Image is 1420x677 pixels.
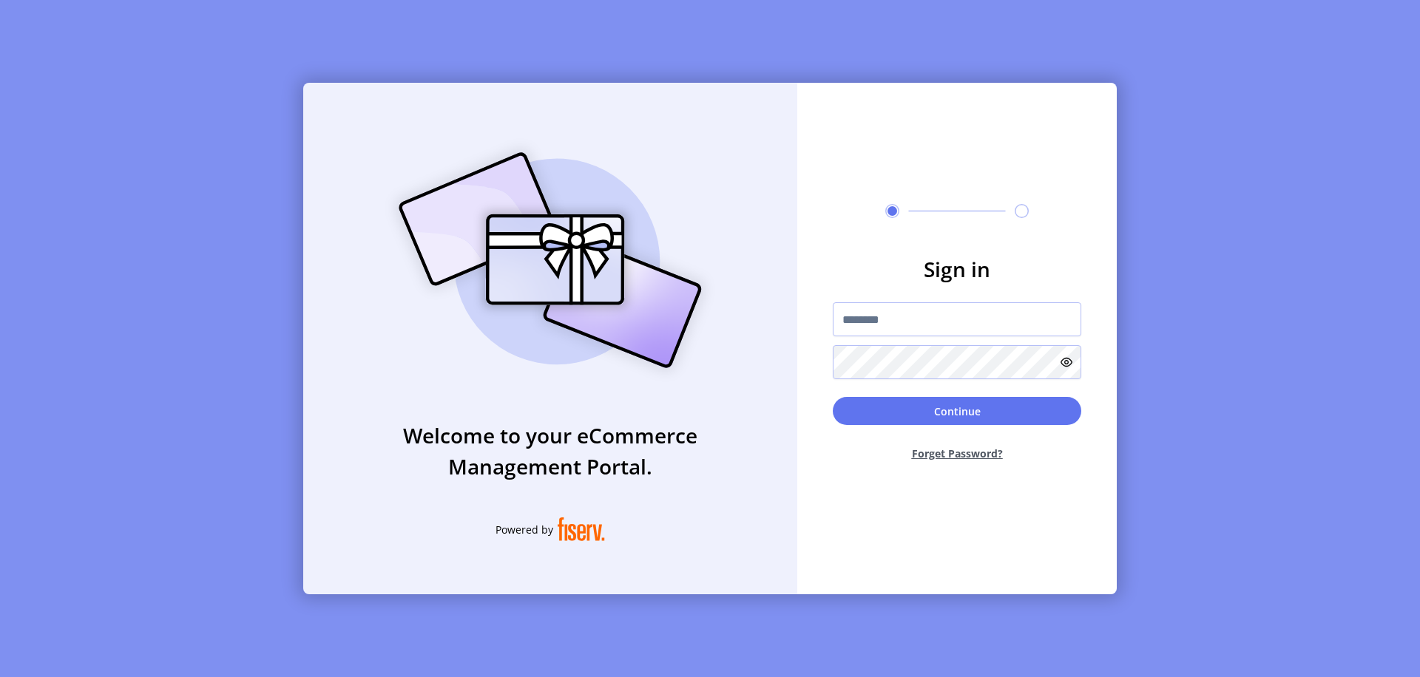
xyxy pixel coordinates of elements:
[833,254,1081,285] h3: Sign in
[833,434,1081,473] button: Forget Password?
[303,420,797,482] h3: Welcome to your eCommerce Management Portal.
[833,397,1081,425] button: Continue
[376,136,724,384] img: card_Illustration.svg
[496,522,553,537] span: Powered by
